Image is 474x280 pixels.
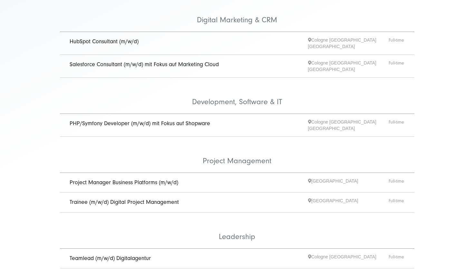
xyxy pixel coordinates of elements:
[389,60,405,73] span: Full-time
[389,119,405,132] span: Full-time
[389,178,405,188] span: Full-time
[70,38,139,45] a: HubSpot Consultant (m/w/d)
[308,178,389,188] span: [GEOGRAPHIC_DATA]
[308,119,389,132] span: Cologne [GEOGRAPHIC_DATA] [GEOGRAPHIC_DATA]
[308,60,389,73] span: Cologne [GEOGRAPHIC_DATA] [GEOGRAPHIC_DATA]
[60,213,414,249] li: Leadership
[308,37,389,50] span: Cologne [GEOGRAPHIC_DATA] [GEOGRAPHIC_DATA]
[308,197,389,207] span: [GEOGRAPHIC_DATA]
[70,120,210,127] a: PHP/Symfony Developer (m/w/d) mit Fokus auf Shopware
[70,199,179,205] a: Trainee (m/w/d) Digital Project Management
[70,179,178,186] a: Project Manager Business Platforms (m/w/d)
[60,137,414,173] li: Project Management
[70,61,219,68] a: Salesforce Consultant (m/w/d) mit Fokus auf Marketing Cloud
[60,78,414,114] li: Development, Software & IT
[70,255,151,262] a: Teamlead (m/w/d) Digitalagentur
[308,254,389,264] span: Cologne [GEOGRAPHIC_DATA]
[389,197,405,207] span: Full-time
[389,254,405,264] span: Full-time
[389,37,405,50] span: Full-time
